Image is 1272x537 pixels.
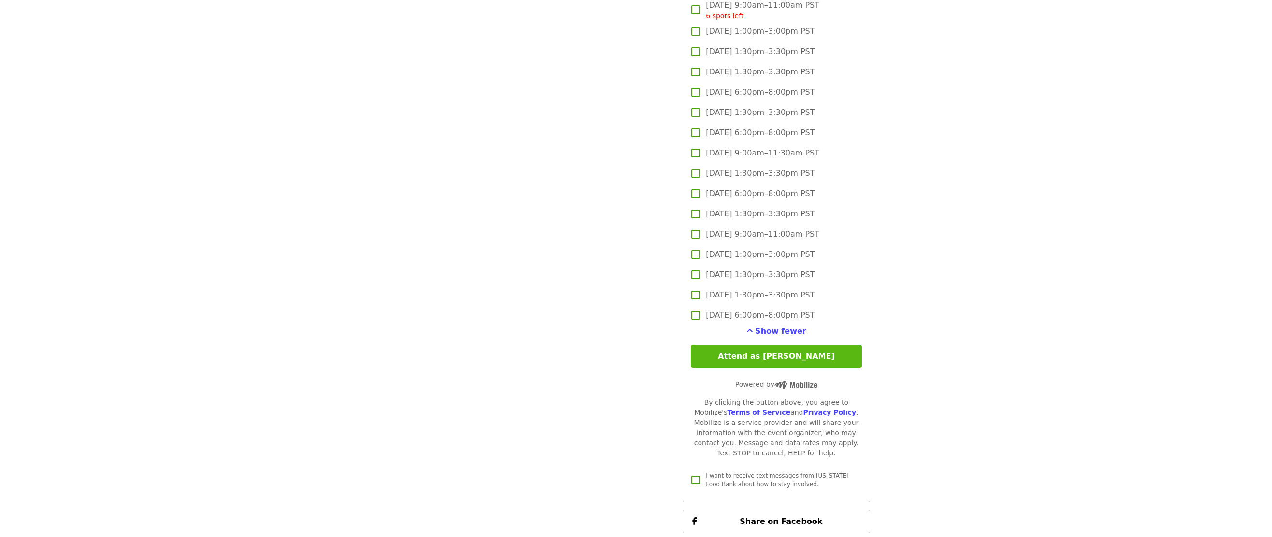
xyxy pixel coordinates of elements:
[746,325,806,337] button: See more timeslots
[691,397,861,458] div: By clicking the button above, you agree to Mobilize's and . Mobilize is a service provider and wi...
[683,510,870,533] button: Share on Facebook
[706,249,815,260] span: [DATE] 1:00pm–3:00pm PST
[706,127,815,139] span: [DATE] 6:00pm–8:00pm PST
[706,12,743,20] span: 6 spots left
[727,409,790,416] a: Terms of Service
[706,168,815,179] span: [DATE] 1:30pm–3:30pm PST
[706,147,819,159] span: [DATE] 9:00am–11:30am PST
[706,208,815,220] span: [DATE] 1:30pm–3:30pm PST
[706,46,815,57] span: [DATE] 1:30pm–3:30pm PST
[706,66,815,78] span: [DATE] 1:30pm–3:30pm PST
[706,26,815,37] span: [DATE] 1:00pm–3:00pm PST
[706,107,815,118] span: [DATE] 1:30pm–3:30pm PST
[691,345,861,368] button: Attend as [PERSON_NAME]
[735,381,817,388] span: Powered by
[706,289,815,301] span: [DATE] 1:30pm–3:30pm PST
[803,409,856,416] a: Privacy Policy
[774,381,817,389] img: Powered by Mobilize
[706,472,848,488] span: I want to receive text messages from [US_STATE] Food Bank about how to stay involved.
[706,269,815,281] span: [DATE] 1:30pm–3:30pm PST
[755,326,806,336] span: Show fewer
[740,517,822,526] span: Share on Facebook
[706,86,815,98] span: [DATE] 6:00pm–8:00pm PST
[706,188,815,199] span: [DATE] 6:00pm–8:00pm PST
[706,310,815,321] span: [DATE] 6:00pm–8:00pm PST
[706,228,819,240] span: [DATE] 9:00am–11:00am PST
